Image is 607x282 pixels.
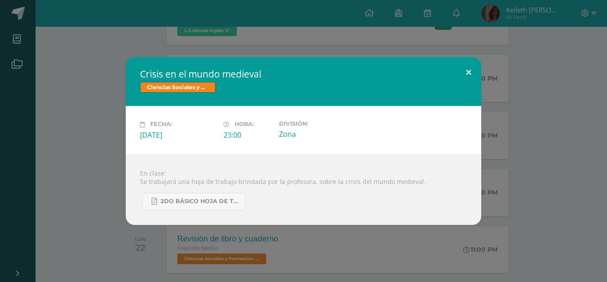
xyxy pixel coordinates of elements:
[140,68,467,80] h2: Crisis en el mundo medieval
[235,121,254,128] span: Hora:
[456,57,481,87] button: Close (Esc)
[160,198,240,205] span: 2do Básico hoja de trabajo.pdf
[142,193,245,210] a: 2do Básico hoja de trabajo.pdf
[126,154,481,225] div: En clase: Se trabajará una hoja de trabajo brindada por la profesora, sobre la crisis del mundo m...
[150,121,172,128] span: Fecha:
[279,120,355,127] label: División:
[279,129,355,139] div: Zona
[140,82,216,93] span: Ciencias Sociales y Formación Ciudadana
[140,130,216,140] div: [DATE]
[224,130,272,140] div: 23:00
